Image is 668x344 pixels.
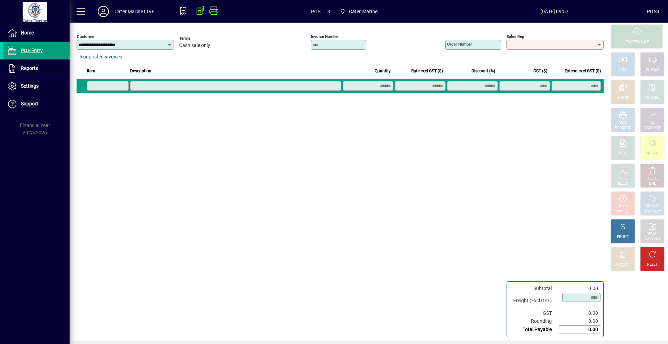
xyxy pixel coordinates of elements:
mat-label: Order number [447,42,472,47]
span: Support [21,101,38,106]
div: PROCESS SALE [625,40,649,45]
div: DELETE [646,176,658,181]
mat-label: Customer [77,34,95,39]
span: Rate excl GST ($) [411,67,443,75]
div: HOLD [618,204,627,209]
div: PROFIT [617,234,629,240]
td: 0.00 [559,309,601,317]
span: Cater Marine [349,6,377,17]
div: DISCOUNT [614,262,631,267]
td: 0.00 [559,285,601,293]
span: [DATE] 09:57 [462,6,647,17]
td: GST [510,309,559,317]
div: Cater Marine LIVE [114,6,154,17]
span: 5 unposted invoices [79,53,122,61]
a: Support [3,95,70,113]
span: Reports [21,65,38,71]
div: PRODUCT [615,126,630,131]
button: 5 unposted invoices [77,51,125,63]
td: Subtotal [510,285,559,293]
mat-label: Sales rep [507,34,524,39]
div: PRODUCT [644,204,660,209]
div: SELECT [617,181,629,186]
div: MISC [619,120,627,126]
span: Cater Marine [337,5,380,18]
td: 0.00 [559,317,601,326]
span: POS Entry [21,48,43,53]
a: Reports [3,60,70,77]
a: Home [3,24,70,42]
span: Extend excl GST ($) [565,67,601,75]
div: NOTE [618,151,627,156]
td: Rounding [510,317,559,326]
span: Settings [21,83,39,89]
div: RECALL [646,232,659,237]
a: Settings [3,78,70,95]
div: CHEQUE [646,67,659,73]
span: Quantity [375,67,391,75]
div: ACCOUNT [644,126,660,131]
div: SUMMARY [644,209,661,214]
span: Discount (%) [471,67,495,75]
div: CHARGE [646,95,659,101]
span: GST ($) [533,67,547,75]
div: CASH [618,67,627,73]
mat-label: Invoice number [311,34,339,39]
div: POS3 [647,6,659,17]
div: GL [650,120,655,126]
div: PRODUCT [644,151,660,156]
span: 3 [327,6,330,17]
td: Freight (Excl GST) [510,293,559,309]
td: Total Payable [510,326,559,334]
span: Cash sale only [179,43,210,48]
span: Home [21,30,34,35]
div: LINE [649,181,656,186]
span: Terms [179,36,221,41]
div: INVOICES [645,237,660,242]
button: Profile [92,5,114,18]
div: EFTPOS [617,95,629,101]
span: Item [87,67,95,75]
td: 0.00 [559,326,601,334]
span: POS [311,6,321,17]
div: INVOICE [616,209,629,214]
div: RESET [647,262,658,267]
span: Description [130,67,151,75]
div: PRICE [618,176,628,181]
